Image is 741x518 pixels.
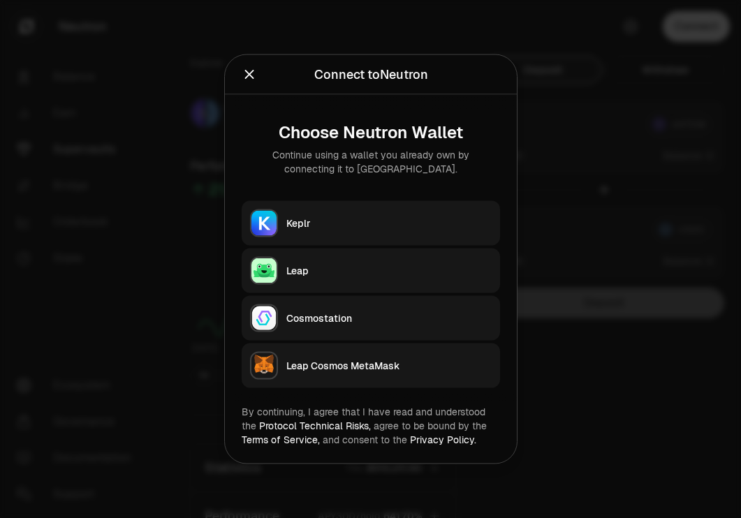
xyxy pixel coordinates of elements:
[251,306,277,331] img: Cosmostation
[314,65,427,84] div: Connect to Neutron
[242,65,257,84] button: Close
[251,211,277,236] img: Keplr
[253,148,489,176] div: Continue using a wallet you already own by connecting it to [GEOGRAPHIC_DATA].
[286,359,492,373] div: Leap Cosmos MetaMask
[242,343,500,388] button: Leap Cosmos MetaMaskLeap Cosmos MetaMask
[286,216,492,230] div: Keplr
[242,405,500,447] div: By continuing, I agree that I have read and understood the agree to be bound by the and consent t...
[286,264,492,278] div: Leap
[259,420,371,432] a: Protocol Technical Risks,
[242,434,320,446] a: Terms of Service,
[242,249,500,293] button: LeapLeap
[242,296,500,341] button: CosmostationCosmostation
[251,353,277,378] img: Leap Cosmos MetaMask
[242,201,500,246] button: KeplrKeplr
[253,123,489,142] div: Choose Neutron Wallet
[251,258,277,283] img: Leap
[410,434,476,446] a: Privacy Policy.
[286,311,492,325] div: Cosmostation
